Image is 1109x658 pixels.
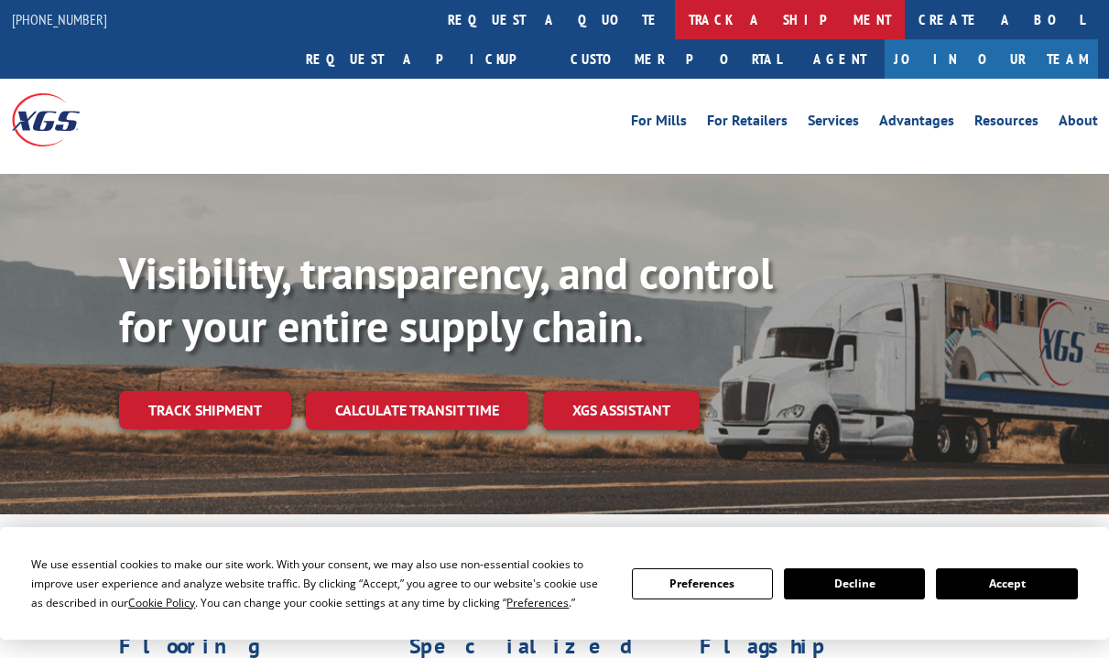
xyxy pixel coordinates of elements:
[128,595,195,610] span: Cookie Policy
[119,391,291,429] a: Track shipment
[631,113,687,134] a: For Mills
[784,568,925,599] button: Decline
[936,568,1077,599] button: Accept
[879,113,954,134] a: Advantages
[1059,113,1098,134] a: About
[292,39,557,79] a: Request a pickup
[506,595,569,610] span: Preferences
[707,113,788,134] a: For Retailers
[543,391,700,430] a: XGS ASSISTANT
[885,39,1098,79] a: Join Our Team
[632,568,773,599] button: Preferences
[974,113,1038,134] a: Resources
[808,113,859,134] a: Services
[119,244,773,354] b: Visibility, transparency, and control for your entire supply chain.
[795,39,885,79] a: Agent
[12,10,107,28] a: [PHONE_NUMBER]
[557,39,795,79] a: Customer Portal
[306,391,528,430] a: Calculate transit time
[31,555,609,612] div: We use essential cookies to make our site work. With your consent, we may also use non-essential ...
